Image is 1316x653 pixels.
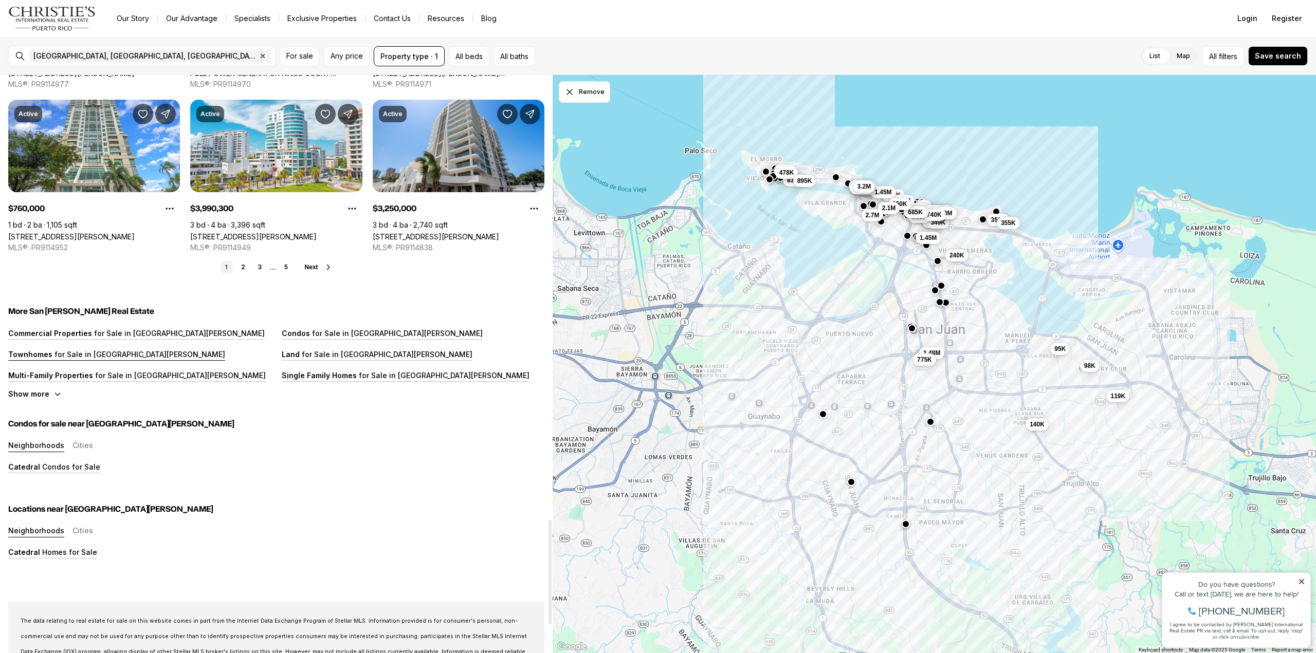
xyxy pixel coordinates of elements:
button: 478K [775,166,798,179]
button: 830K [783,174,806,186]
button: Save Property: 404 DE LA CONSTITUCION AVE #305 [133,104,153,124]
button: 3.2M [931,206,953,218]
a: FULL POWER GENERATOR KINGS COURT 80 ST #804, SAN JUAN PR, 00911 [190,69,362,78]
span: I agree to be contacted by [PERSON_NAME] International Real Estate PR via text, call & email. To ... [13,63,147,83]
div: Call or text [DATE], we are here to help! [11,33,149,40]
span: Next [305,264,318,271]
p: Condos [282,329,310,338]
button: 119K [1106,390,1129,402]
button: 98K [1080,360,1099,372]
button: Share Property [338,104,358,124]
button: Share Property [520,104,540,124]
span: 595K [886,191,901,199]
p: Active [19,110,38,118]
button: 2.7M [861,209,883,221]
span: 775K [917,356,932,364]
p: Condos for Sale [40,462,100,471]
span: 2.7M [865,211,879,219]
img: logo [8,6,96,31]
a: Commercial Properties for Sale in [GEOGRAPHIC_DATA][PERSON_NAME] [8,329,265,338]
p: for Sale in [GEOGRAPHIC_DATA][PERSON_NAME] [310,329,483,338]
button: 1.45M [870,186,895,198]
span: 478K [779,169,794,177]
span: 3.99M [893,197,910,205]
span: 3M [919,202,928,210]
button: 1.3M [934,207,956,219]
a: 5 [280,261,293,273]
button: Property options [159,198,180,219]
p: for Sale in [GEOGRAPHIC_DATA][PERSON_NAME] [92,329,265,338]
button: Contact Us [365,11,419,26]
p: Land [282,350,300,359]
p: Active [383,110,403,118]
a: Townhomes for Sale in [GEOGRAPHIC_DATA][PERSON_NAME] [8,350,225,359]
a: 540 DE LA CONSTITUCION AVE #601, SAN JUAN PR, 00901 [373,232,499,241]
a: Exclusive Properties [279,11,365,26]
button: Save Property: 540 DE LA CONSTITUCION AVE #601 [497,104,518,124]
button: Cities [72,527,93,537]
a: Multi-Family Properties for Sale in [GEOGRAPHIC_DATA][PERSON_NAME] [8,371,266,380]
span: 140K [1030,420,1045,428]
p: for Sale in [GEOGRAPHIC_DATA][PERSON_NAME] [52,350,225,359]
span: 950K [892,200,907,208]
span: 795K [778,166,793,175]
button: 349K [926,216,949,229]
button: 1.48M [919,347,944,359]
span: 350K [991,216,1006,224]
button: Show more [8,389,62,398]
span: 3.2M [857,182,871,191]
a: 1052 AVE ASHFORD #7, SAN JUAN PR, 00907 [190,232,317,241]
span: [PHONE_NUMBER] [42,48,128,59]
a: 15 MUNOZ RIVERA AVE #418, SAN JUAN PR, 00901 [373,69,544,78]
button: For sale [280,46,320,66]
span: 355K [1000,219,1015,227]
button: 740K [922,209,945,221]
span: 1.48M [923,349,940,357]
span: 1.45M [920,234,937,242]
button: Register [1266,8,1308,29]
span: 1.45M [874,188,891,196]
span: 2.1M [882,204,895,212]
p: Multi-Family Properties [8,371,93,380]
button: 240K [945,249,968,262]
p: Catedral [8,462,40,471]
button: Next [305,263,333,271]
button: Neighborhoods [8,527,64,537]
button: Allfilters [1202,46,1244,66]
button: 2.75M [849,182,874,194]
button: All baths [493,46,535,66]
button: Any price [324,46,370,66]
button: 140K [1026,418,1049,431]
span: filters [1219,51,1237,62]
button: 995K [850,182,873,194]
a: Single Family Homes for Sale in [GEOGRAPHIC_DATA][PERSON_NAME] [282,371,529,380]
span: Any price [331,52,363,60]
a: Resources [419,11,472,26]
p: for Sale in [GEOGRAPHIC_DATA][PERSON_NAME] [300,350,472,359]
span: 830K [787,176,802,184]
a: 2 [237,261,249,273]
span: 119K [1110,392,1125,400]
span: 740K [926,211,941,219]
a: Catedral Homes for Sale [8,548,97,556]
p: Single Family Homes [282,371,357,380]
button: Property options [342,198,362,219]
button: 825K [908,203,931,215]
button: 1.5M [849,180,871,192]
span: 685K [908,208,923,216]
span: 1.3M [938,209,952,217]
button: 895K [793,175,816,187]
button: Login [1231,8,1264,29]
p: Active [200,110,220,118]
span: 98K [1084,362,1095,370]
button: 3.2M [853,180,875,193]
span: Register [1272,14,1302,23]
li: ... [270,264,276,271]
a: Condos for Sale in [GEOGRAPHIC_DATA][PERSON_NAME] [282,329,483,338]
h5: Locations near [GEOGRAPHIC_DATA][PERSON_NAME] [8,504,544,514]
button: 3.4M [907,206,929,218]
label: List [1141,47,1168,65]
a: 404 DE LA CONSTITUCION AVE #305, SAN JUAN PR, 00901 [8,232,135,241]
span: For sale [286,52,313,60]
